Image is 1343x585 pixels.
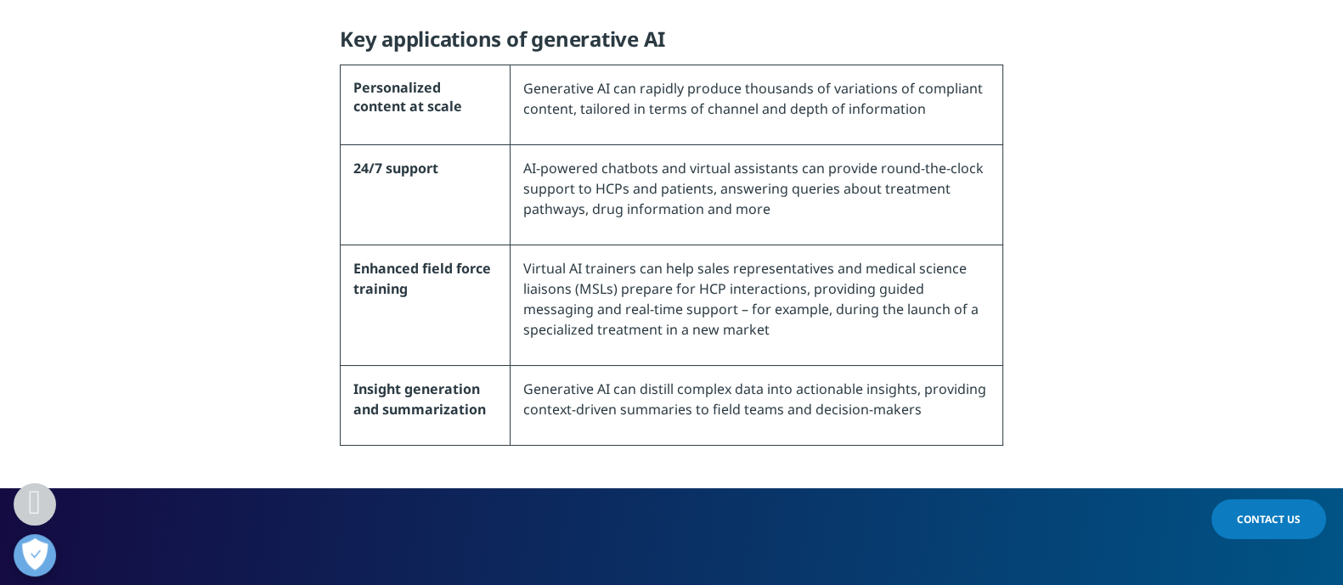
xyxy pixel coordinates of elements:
[14,534,56,577] button: Open Preferences
[523,159,984,218] span: AI-powered chatbots and virtual assistants can provide round-the-clock support to HCPs and patien...
[1211,499,1326,539] a: Contact Us
[353,380,486,419] span: Insight generation and summarization
[1237,512,1301,526] span: Contact Us
[523,79,983,118] span: Generative AI can rapidly produce thousands of variations of compliant content, tailored in terms...
[353,78,462,115] span: Personalized content at scale
[523,259,979,339] span: Virtual AI trainers can help sales representatives and medical science liaisons (MSLs) prepare fo...
[340,25,665,53] strong: Key applications of generative AI
[523,380,986,419] span: Generative AI can distill complex data into actionable insights, providing context-driven summari...
[353,259,491,298] span: Enhanced field force training
[353,159,438,177] span: 24/7 support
